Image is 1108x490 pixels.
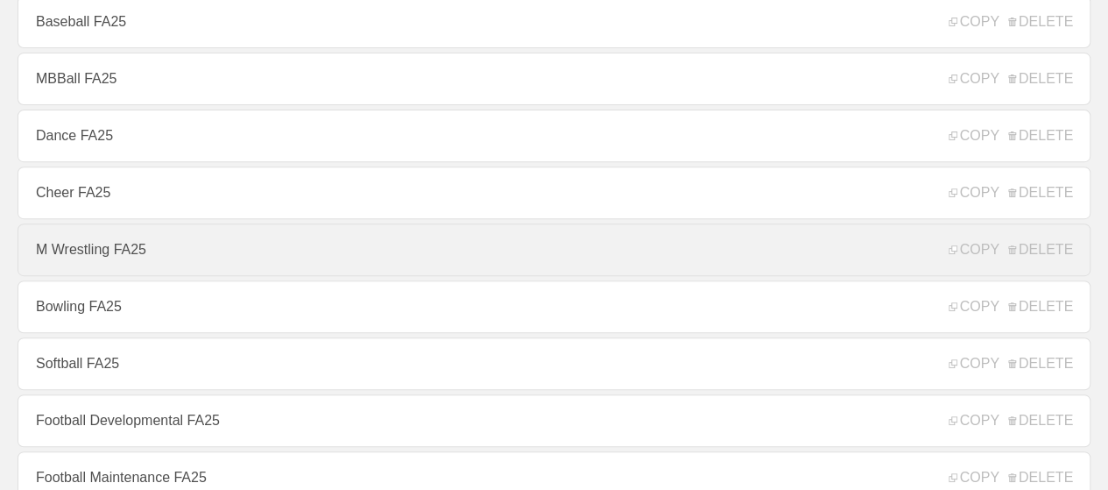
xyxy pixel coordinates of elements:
span: COPY [949,185,999,201]
a: Cheer FA25 [18,167,1090,219]
span: DELETE [1008,14,1073,30]
span: DELETE [1008,356,1073,372]
iframe: Chat Widget [1020,406,1108,490]
span: DELETE [1008,470,1073,486]
span: DELETE [1008,242,1073,258]
a: MBBall FA25 [18,53,1090,105]
a: Dance FA25 [18,110,1090,162]
a: M Wrestling FA25 [18,224,1090,276]
a: Bowling FA25 [18,281,1090,333]
span: COPY [949,71,999,87]
span: COPY [949,356,999,372]
span: COPY [949,128,999,144]
a: Softball FA25 [18,337,1090,390]
a: Football Developmental FA25 [18,394,1090,447]
span: DELETE [1008,128,1073,144]
span: COPY [949,299,999,315]
span: DELETE [1008,71,1073,87]
span: DELETE [1008,185,1073,201]
span: COPY [949,242,999,258]
span: DELETE [1008,413,1073,429]
span: COPY [949,14,999,30]
span: DELETE [1008,299,1073,315]
span: COPY [949,413,999,429]
span: COPY [949,470,999,486]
